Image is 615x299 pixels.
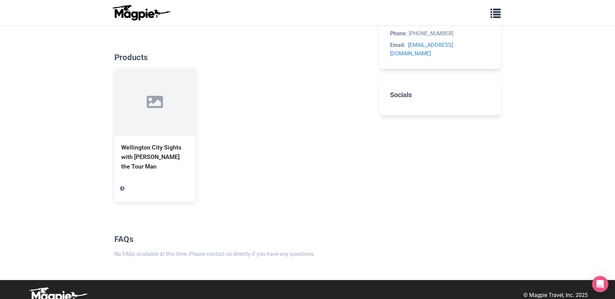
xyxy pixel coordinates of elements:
[390,42,453,57] a: [EMAIL_ADDRESS][DOMAIN_NAME]
[390,29,490,38] li: [PHONE_NUMBER]
[114,250,369,259] p: No FAQs available at this time. Please contact us directly if you have any questions.
[390,91,490,99] h2: Socials
[114,68,195,202] a: Wellington City Sights with [PERSON_NAME] the Tour Man
[592,276,608,292] div: Open Intercom Messenger
[110,4,172,21] img: logo-ab69f6fb50320c5b225c76a69d11143b.png
[114,234,369,244] h2: FAQs
[390,42,405,48] strong: Email:
[121,143,189,171] div: Wellington City Sights with [PERSON_NAME] the Tour Man
[114,53,369,63] h2: Products
[390,30,407,37] strong: Phone:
